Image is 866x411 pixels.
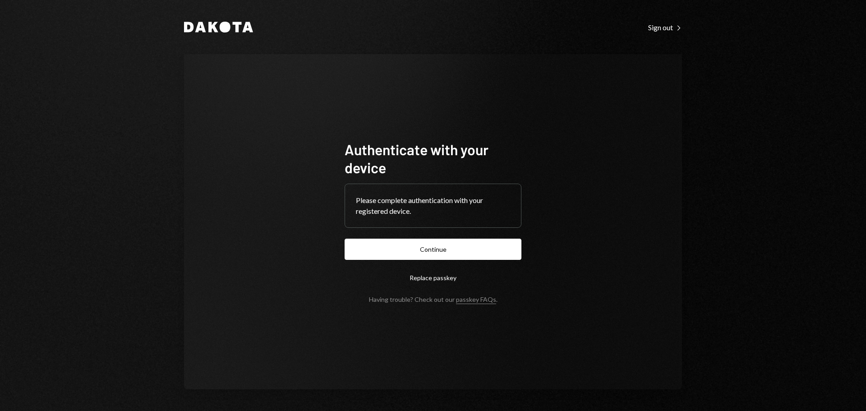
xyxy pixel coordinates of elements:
[369,296,497,303] div: Having trouble? Check out our .
[345,239,521,260] button: Continue
[648,22,682,32] a: Sign out
[356,195,510,217] div: Please complete authentication with your registered device.
[456,296,496,304] a: passkey FAQs
[648,23,682,32] div: Sign out
[345,267,521,288] button: Replace passkey
[345,140,521,176] h1: Authenticate with your device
